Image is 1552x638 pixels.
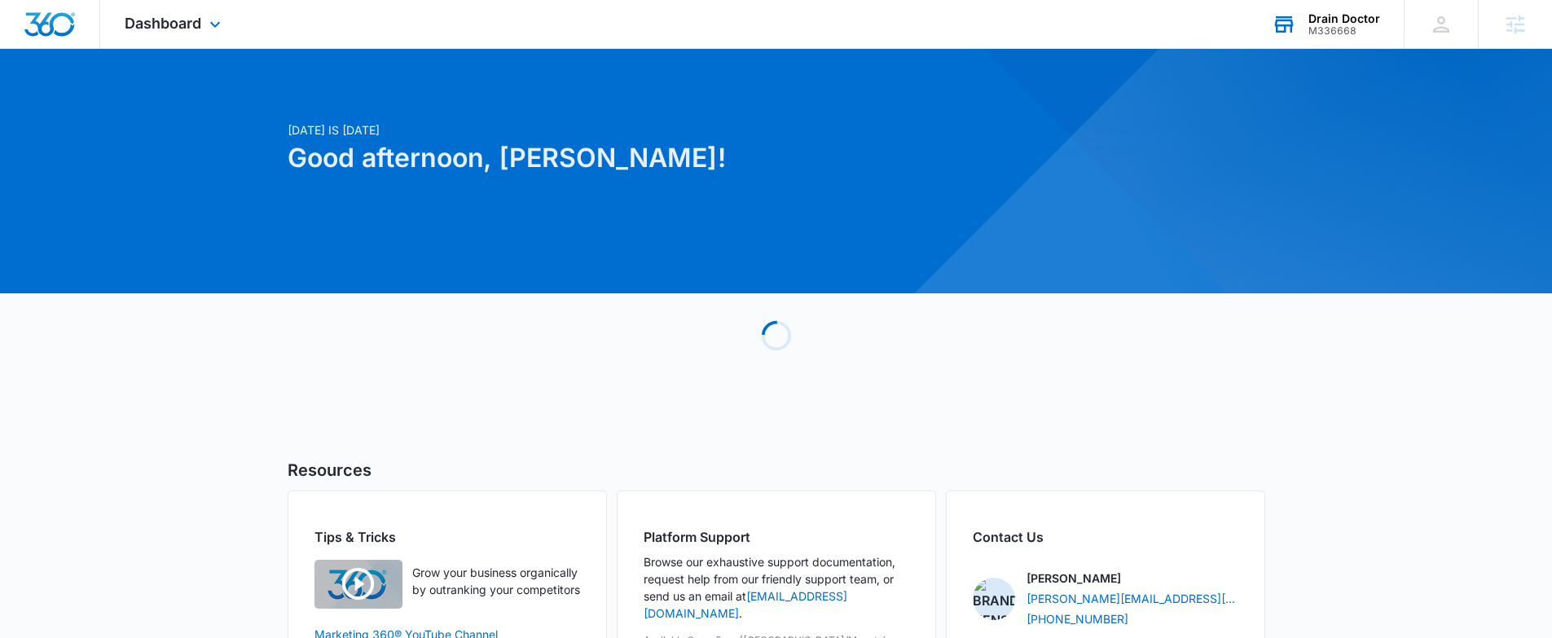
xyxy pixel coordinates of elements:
[1308,25,1380,37] div: account id
[1027,590,1238,607] a: [PERSON_NAME][EMAIL_ADDRESS][PERSON_NAME][DOMAIN_NAME]
[644,553,909,622] p: Browse our exhaustive support documentation, request help from our friendly support team, or send...
[288,139,933,178] h1: Good afternoon, [PERSON_NAME]!
[314,527,580,547] h2: Tips & Tricks
[644,527,909,547] h2: Platform Support
[288,458,1265,482] h5: Resources
[125,15,201,32] span: Dashboard
[973,578,1015,620] img: Brandon Henson
[412,564,580,598] p: Grow your business organically by outranking your competitors
[162,95,175,108] img: tab_keywords_by_traffic_grey.svg
[314,560,402,609] img: Quick Overview Video
[46,26,80,39] div: v 4.0.25
[42,42,179,55] div: Domain: [DOMAIN_NAME]
[62,96,146,107] div: Domain Overview
[1308,12,1380,25] div: account name
[180,96,275,107] div: Keywords by Traffic
[288,121,933,139] p: [DATE] is [DATE]
[1027,610,1128,627] a: [PHONE_NUMBER]
[1027,570,1121,587] p: [PERSON_NAME]
[26,42,39,55] img: website_grey.svg
[973,527,1238,547] h2: Contact Us
[26,26,39,39] img: logo_orange.svg
[44,95,57,108] img: tab_domain_overview_orange.svg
